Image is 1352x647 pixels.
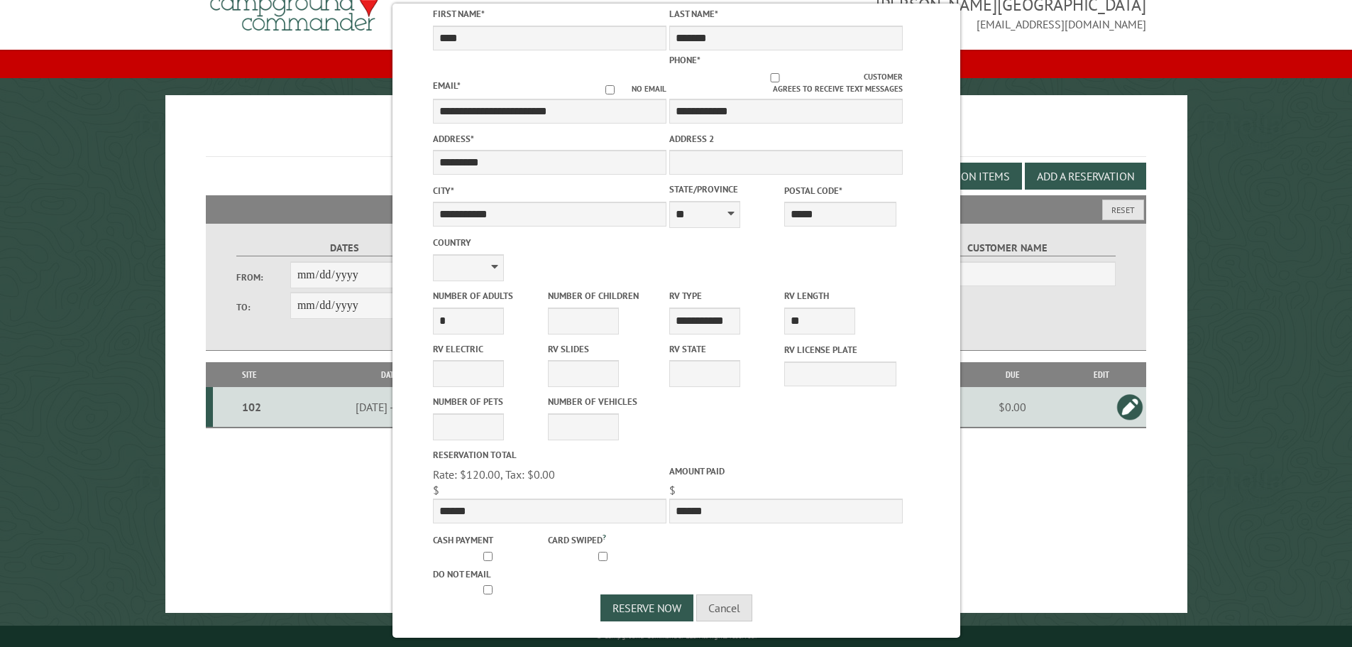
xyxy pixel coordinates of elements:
h2: Filters [206,195,1147,222]
label: Number of Children [548,289,660,303]
label: Country [433,236,666,249]
button: Add a Reservation [1025,163,1146,190]
td: $0.00 [969,387,1057,428]
label: Do not email [433,567,545,581]
label: Address [433,132,666,146]
label: Number of Pets [433,395,545,408]
small: © Campground Commander LLC. All rights reserved. [596,631,757,641]
a: ? [603,532,606,542]
th: Site [213,362,287,387]
label: Cash payment [433,533,545,547]
label: To: [236,300,290,314]
label: RV State [669,342,781,356]
th: Due [969,362,1057,387]
label: Address 2 [669,132,903,146]
label: Phone [669,54,700,66]
span: Rate: $120.00, Tax: $0.00 [433,467,555,482]
label: RV Type [669,289,781,303]
input: No email [588,85,632,94]
label: RV Electric [433,342,545,356]
label: Number of Adults [433,289,545,303]
button: Cancel [696,594,752,621]
label: RV Slides [548,342,660,356]
h1: Reservations [206,118,1147,157]
label: Amount paid [669,464,903,478]
button: Reserve Now [600,594,693,621]
label: Card swiped [548,531,660,547]
label: Customer agrees to receive text messages [669,71,903,95]
label: Last Name [669,7,903,21]
span: $ [669,483,676,497]
label: City [433,184,666,197]
button: Reset [1102,200,1144,220]
label: Number of Vehicles [548,395,660,408]
label: Customer Name [899,240,1116,256]
label: First Name [433,7,666,21]
label: Reservation Total [433,448,666,462]
label: From: [236,271,290,284]
input: Customer agrees to receive text messages [686,73,864,82]
div: [DATE] - [DATE] [289,400,495,414]
label: RV License Plate [784,343,896,357]
span: $ [433,483,439,497]
button: Edit Add-on Items [900,163,1022,190]
label: Email [433,80,461,92]
label: Dates [236,240,453,256]
th: Dates [287,362,497,387]
div: 102 [219,400,285,414]
label: RV Length [784,289,896,303]
label: No email [588,83,666,95]
th: Edit [1057,362,1147,387]
label: State/Province [669,183,781,196]
label: Postal Code [784,184,896,197]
